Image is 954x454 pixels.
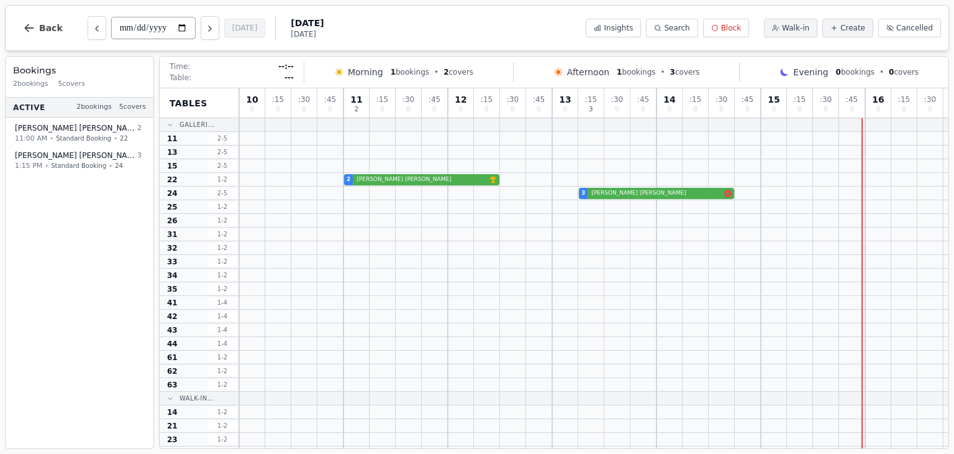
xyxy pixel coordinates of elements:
[876,106,880,113] span: 0
[772,106,776,113] span: 0
[207,284,237,294] span: 1 - 2
[302,106,306,113] span: 0
[51,161,106,170] span: Standard Booking
[13,79,48,90] span: 2 bookings
[589,189,723,198] span: [PERSON_NAME] [PERSON_NAME]
[689,96,701,103] span: : 15
[797,106,801,113] span: 0
[742,96,753,103] span: : 45
[459,106,463,113] span: 0
[347,175,350,184] span: 2
[703,19,749,37] button: Block
[585,96,597,103] span: : 15
[846,96,858,103] span: : 45
[745,106,749,113] span: 0
[668,106,671,113] span: 0
[898,96,910,103] span: : 15
[207,339,237,348] span: 1 - 4
[276,106,279,113] span: 0
[207,325,237,335] span: 1 - 4
[137,123,142,134] span: 2
[207,257,237,266] span: 1 - 2
[167,339,178,349] span: 44
[484,106,488,113] span: 0
[822,19,873,37] button: Create
[537,106,540,113] span: 0
[207,188,237,198] span: 2 - 5
[376,96,388,103] span: : 15
[350,95,362,104] span: 11
[167,161,178,171] span: 15
[207,271,237,280] span: 1 - 2
[879,67,884,77] span: •
[167,188,178,198] span: 24
[137,151,142,161] span: 3
[391,68,396,76] span: 1
[355,106,358,113] span: 2
[58,79,85,90] span: 5 covers
[207,380,237,389] span: 1 - 2
[167,353,178,363] span: 61
[284,73,294,83] span: ---
[207,175,237,184] span: 1 - 2
[664,23,689,33] span: Search
[693,106,697,113] span: 0
[354,175,488,184] span: [PERSON_NAME] [PERSON_NAME]
[119,102,146,113] span: 5 covers
[443,68,448,76] span: 2
[207,134,237,143] span: 2 - 5
[207,312,237,321] span: 1 - 4
[167,312,178,322] span: 42
[559,95,571,104] span: 13
[207,161,237,170] span: 2 - 5
[250,106,254,113] span: 0
[291,29,324,39] span: [DATE]
[170,97,207,109] span: Tables
[406,106,410,113] span: 0
[615,106,619,113] span: 0
[120,134,128,143] span: 22
[207,407,237,417] span: 1 - 2
[167,407,178,417] span: 14
[246,95,258,104] span: 10
[721,23,741,33] span: Block
[167,147,178,157] span: 13
[13,102,45,112] span: Active
[115,161,123,170] span: 24
[507,96,519,103] span: : 30
[586,19,641,37] button: Insights
[896,23,933,33] span: Cancelled
[207,229,237,239] span: 1 - 2
[889,68,894,76] span: 0
[167,229,178,239] span: 31
[167,175,178,185] span: 22
[715,96,727,103] span: : 30
[878,19,941,37] button: Cancelled
[794,96,806,103] span: : 15
[114,134,117,143] span: •
[56,134,111,143] span: Standard Booking
[719,106,723,113] span: 0
[167,421,178,431] span: 21
[272,96,284,103] span: : 15
[8,119,151,148] button: [PERSON_NAME] [PERSON_NAME]211:00 AM•Standard Booking•22
[617,68,622,76] span: 1
[481,96,493,103] span: : 15
[850,106,853,113] span: 0
[291,17,324,29] span: [DATE]
[348,66,383,78] span: Morning
[76,102,112,113] span: 2 bookings
[109,161,112,170] span: •
[443,67,473,77] span: covers
[563,106,567,113] span: 0
[663,95,675,104] span: 14
[836,67,874,77] span: bookings
[167,435,178,445] span: 23
[207,421,237,430] span: 1 - 2
[670,68,675,76] span: 3
[167,325,178,335] span: 43
[511,106,514,113] span: 0
[902,106,906,113] span: 0
[224,19,266,37] button: [DATE]
[207,147,237,157] span: 2 - 5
